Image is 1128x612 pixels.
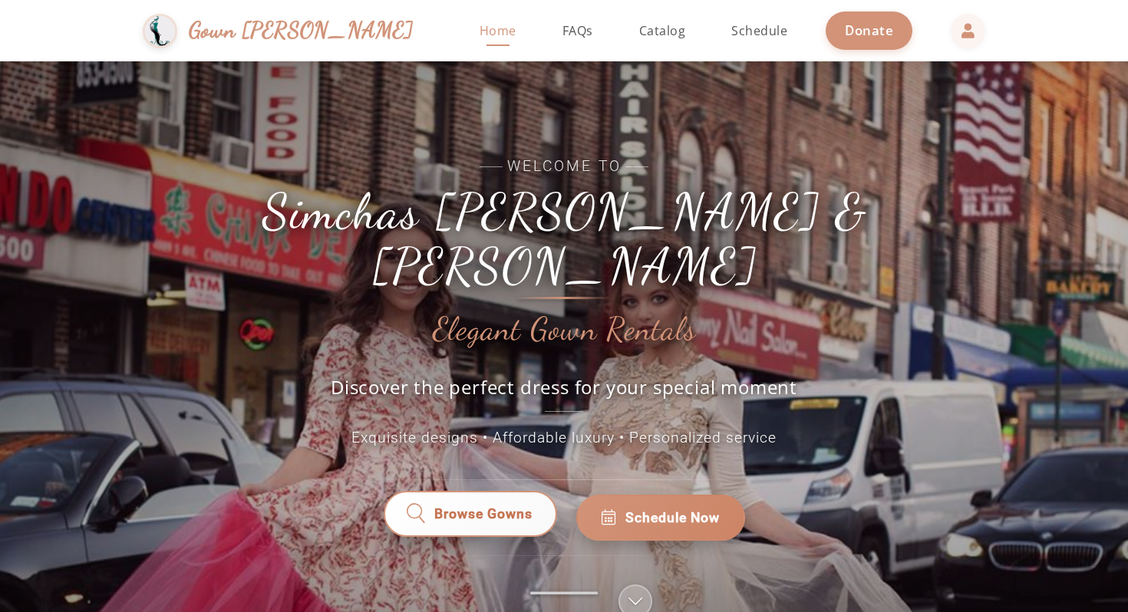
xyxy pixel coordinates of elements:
[731,22,787,39] span: Schedule
[143,14,177,48] img: Gown Gmach Logo
[1016,566,1113,597] iframe: Chatra live chat
[433,312,696,347] h2: Elegant Gown Rentals
[315,374,813,412] p: Discover the perfect dress for your special moment
[480,22,516,39] span: Home
[639,22,686,39] span: Catalog
[219,427,909,449] p: Exquisite designs • Affordable luxury • Personalized service
[434,508,533,528] span: Browse Gowns
[845,21,893,39] span: Donate
[625,508,720,528] span: Schedule Now
[219,156,909,178] span: Welcome to
[219,185,909,293] h1: Simchas [PERSON_NAME] & [PERSON_NAME]
[826,12,912,49] a: Donate
[189,14,414,47] span: Gown [PERSON_NAME]
[143,10,429,52] a: Gown [PERSON_NAME]
[562,22,593,39] span: FAQs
